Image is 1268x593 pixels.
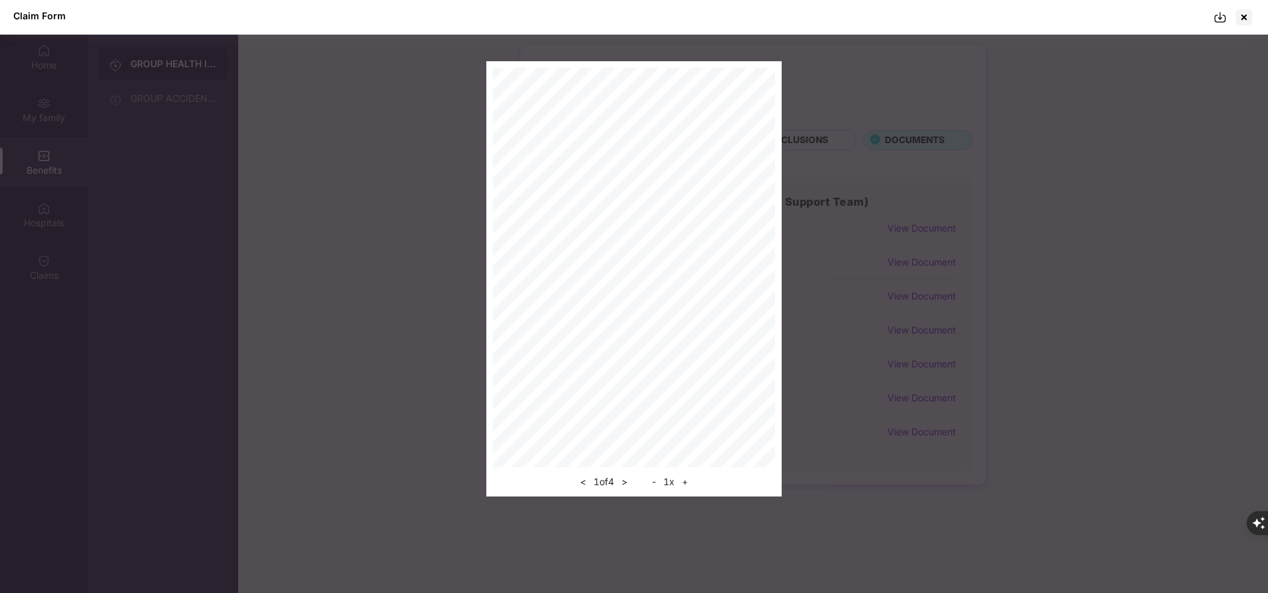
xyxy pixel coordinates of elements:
[1213,11,1227,24] img: svg+xml;base64,PHN2ZyBpZD0iRG93bmxvYWQtMzJ4MzIiIHhtbG5zPSJodHRwOi8vd3d3LnczLm9yZy8yMDAwL3N2ZyIgd2...
[617,474,631,490] button: >
[678,474,692,490] button: +
[13,10,66,21] div: Claim Form
[576,474,631,490] div: 1 of 4
[648,474,692,490] div: 1 x
[648,474,660,490] button: -
[576,474,590,490] button: <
